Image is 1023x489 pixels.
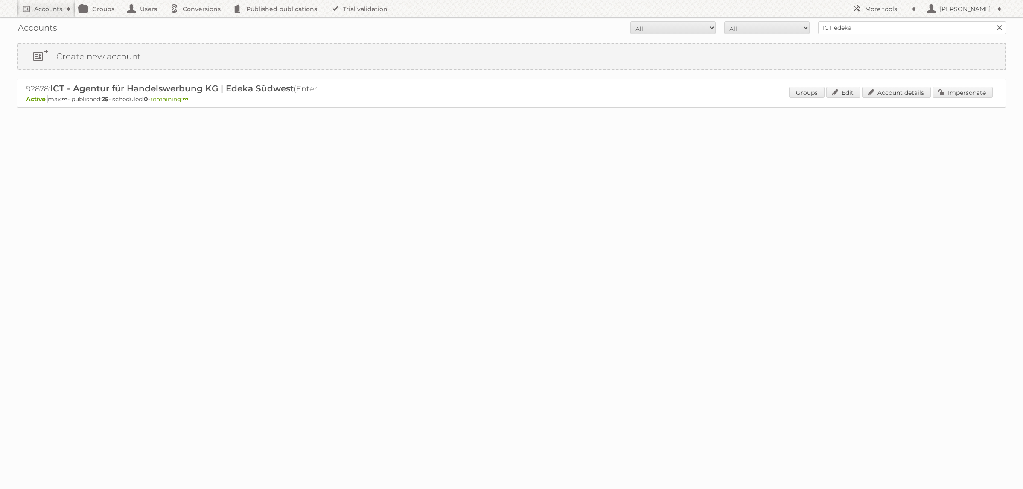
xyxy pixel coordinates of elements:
[62,95,67,103] strong: ∞
[865,5,908,13] h2: More tools
[26,83,325,94] h2: 92878: (Enterprise ∞) - TRIAL
[50,83,294,94] span: ICT - Agentur für Handelswerbung KG | Edeka Südwest
[26,95,48,103] span: Active
[826,87,860,98] a: Edit
[862,87,931,98] a: Account details
[789,87,825,98] a: Groups
[102,95,108,103] strong: 25
[183,95,188,103] strong: ∞
[144,95,148,103] strong: 0
[18,44,1005,69] a: Create new account
[150,95,188,103] span: remaining:
[938,5,993,13] h2: [PERSON_NAME]
[26,95,997,103] p: max: - published: - scheduled: -
[933,87,993,98] a: Impersonate
[34,5,62,13] h2: Accounts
